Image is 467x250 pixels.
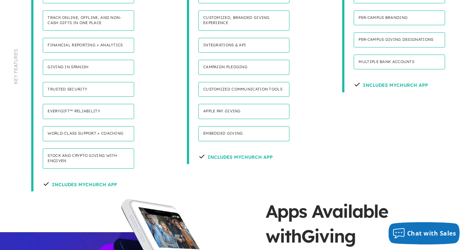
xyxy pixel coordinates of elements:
h4: Campaign pledging [198,60,289,75]
h4: Embedded Giving [198,126,289,141]
span: Chat with Sales [407,229,456,237]
h4: Stock and Crypto Giving with Engiven [43,148,134,169]
h4: Giving in Spanish [43,60,134,75]
h4: World-class support + coaching [43,126,134,141]
h4: Trusted security [43,82,134,97]
h4: Customized communication tools [198,82,289,97]
h4: Multiple bank accounts [354,55,445,70]
button: Chat with Sales [389,222,460,244]
h4: Per-campus branding [354,10,445,26]
h4: Integrations & API [198,38,289,53]
span: Giving [301,225,356,247]
h4: Includes Mychurch App [354,76,428,92]
h4: Financial reporting + analytics [43,38,134,53]
h4: Customized, branded giving experience [198,10,289,31]
h4: Apple Pay Giving [198,104,289,119]
h4: Everygift™ Reliability [43,104,134,119]
h4: Per-campus giving designations [354,32,445,47]
h4: Includes MyChurch App [43,176,117,191]
h4: Includes Mychurch App [198,148,273,164]
h4: Track online, offline, and non-cash gifts in one place [43,10,134,31]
